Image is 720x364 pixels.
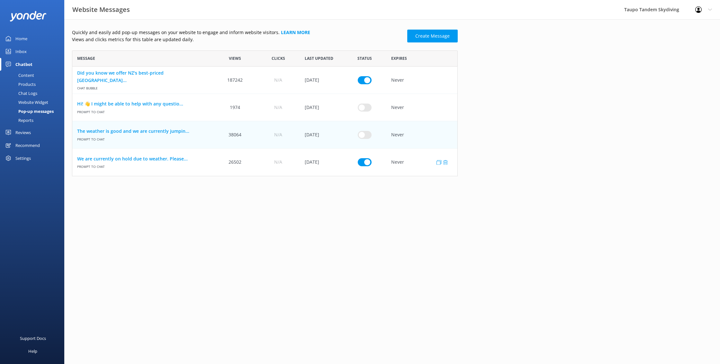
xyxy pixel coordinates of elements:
div: Never [386,121,457,149]
span: N/A [274,131,282,138]
a: Hi! 👋 I might be able to help with any questio... [77,100,209,107]
a: Products [4,80,64,89]
div: row [72,149,458,176]
div: 38064 [213,121,256,149]
span: Prompt to Chat [77,107,209,114]
div: Reports [4,116,33,125]
span: N/A [274,159,282,166]
a: The weather is good and we are currently jumpin... [77,128,209,135]
span: N/A [274,104,282,111]
div: Never [386,67,457,94]
div: 30 Jan 2025 [300,67,343,94]
div: Inbox [15,45,27,58]
div: 07 May 2025 [300,94,343,121]
div: Never [386,149,457,176]
div: grid [72,67,458,176]
span: Views [229,55,241,61]
span: Prompt to Chat [77,135,209,141]
a: Learn more [281,29,310,35]
p: Quickly and easily add pop-up messages on your website to engage and inform website visitors. [72,29,403,36]
div: Content [4,71,34,80]
a: Pop-up messages [4,107,64,116]
div: 1974 [213,94,256,121]
a: Did you know we offer NZ's best-priced [GEOGRAPHIC_DATA]... [77,69,209,84]
div: Never [386,94,457,121]
p: Views and clicks metrics for this table are updated daily. [72,36,403,43]
div: Website Widget [4,98,48,107]
span: N/A [274,77,282,84]
div: 15 Sep 2025 [300,149,343,176]
span: Expires [391,55,407,61]
span: Clicks [272,55,285,61]
div: 18 Sep 2025 [300,121,343,149]
span: Chat bubble [77,84,209,91]
div: row [72,121,458,149]
a: Website Widget [4,98,64,107]
div: Support Docs [20,332,46,345]
div: Recommend [15,139,40,152]
span: Last updated [305,55,333,61]
div: Settings [15,152,31,165]
div: row [72,94,458,121]
a: We are currently on hold due to weather. Please... [77,155,209,162]
div: Help [28,345,37,358]
div: Home [15,32,27,45]
div: Products [4,80,36,89]
div: Chatbot [15,58,32,71]
span: Status [357,55,372,61]
a: Content [4,71,64,80]
a: Chat Logs [4,89,64,98]
div: 26502 [213,149,256,176]
a: Reports [4,116,64,125]
span: Prompt to Chat [77,162,209,169]
div: Chat Logs [4,89,37,98]
div: row [72,67,458,94]
div: Reviews [15,126,31,139]
div: Pop-up messages [4,107,54,116]
a: Create Message [407,30,458,42]
span: Message [77,55,95,61]
div: 187242 [213,67,256,94]
h3: Website Messages [72,5,130,15]
img: yonder-white-logo.png [10,11,47,22]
